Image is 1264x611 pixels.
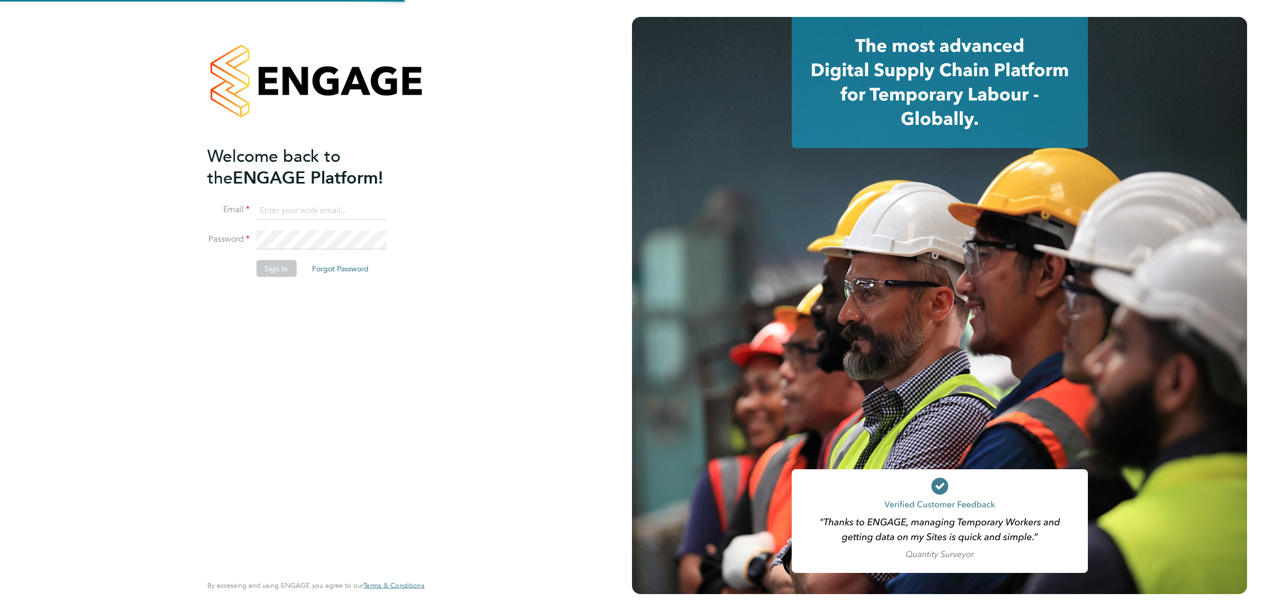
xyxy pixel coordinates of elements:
h2: ENGAGE Platform! [207,145,414,188]
label: Email [207,204,250,215]
button: Forgot Password [304,260,377,277]
a: Terms & Conditions [363,581,424,590]
label: Password [207,234,250,245]
input: Enter your work email... [256,201,387,220]
button: Sign In [256,260,296,277]
span: By accessing and using ENGAGE you agree to our [207,581,424,590]
span: Welcome back to the [207,145,341,188]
